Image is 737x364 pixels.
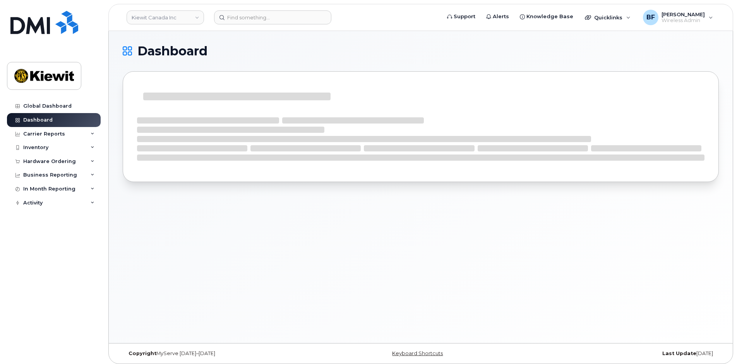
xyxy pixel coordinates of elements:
strong: Last Update [662,350,696,356]
div: [DATE] [520,350,719,357]
div: MyServe [DATE]–[DATE] [123,350,321,357]
a: Keyboard Shortcuts [392,350,443,356]
strong: Copyright [129,350,156,356]
span: Dashboard [137,45,207,57]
